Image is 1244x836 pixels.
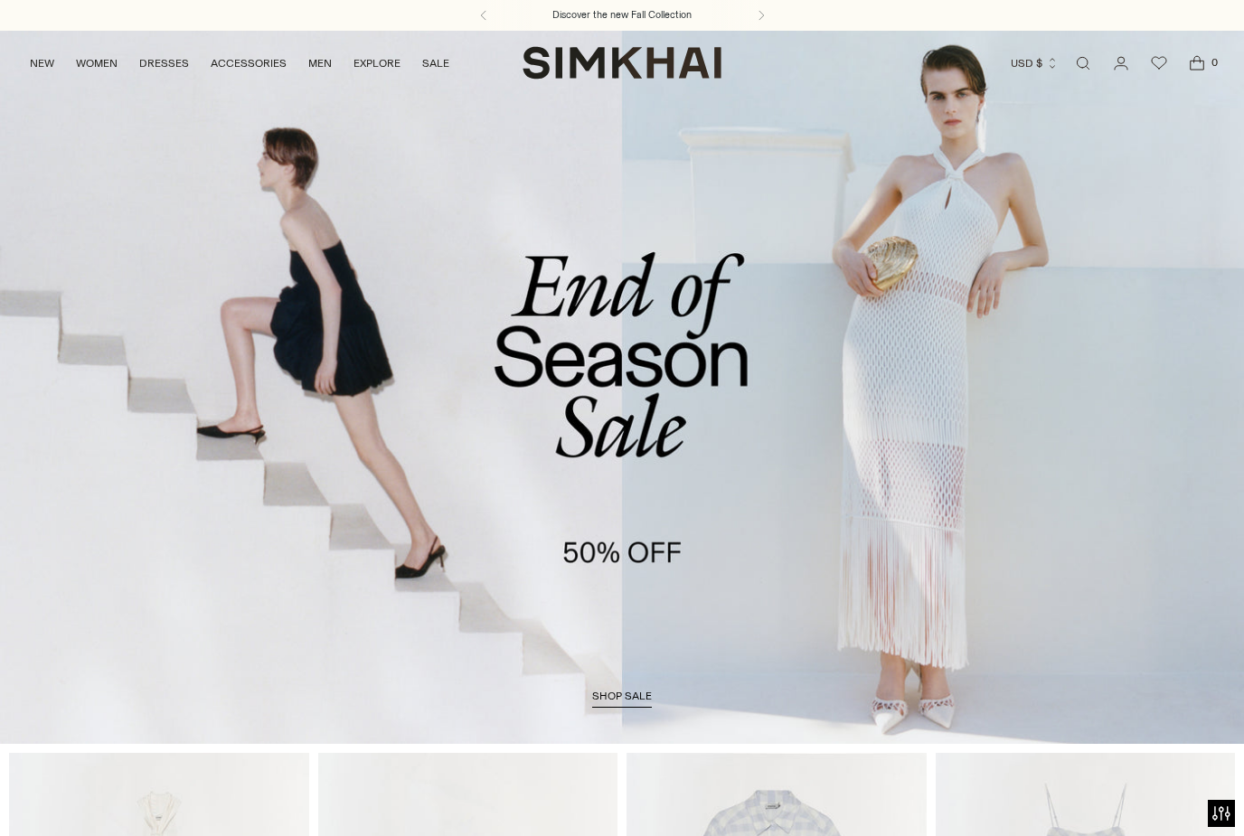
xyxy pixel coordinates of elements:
[139,43,189,83] a: DRESSES
[1103,45,1139,81] a: Go to the account page
[1065,45,1101,81] a: Open search modal
[308,43,332,83] a: MEN
[422,43,449,83] a: SALE
[1141,45,1177,81] a: Wishlist
[76,43,118,83] a: WOMEN
[592,690,652,702] span: shop sale
[1206,54,1222,70] span: 0
[353,43,401,83] a: EXPLORE
[211,43,287,83] a: ACCESSORIES
[1179,45,1215,81] a: Open cart modal
[592,690,652,708] a: shop sale
[30,43,54,83] a: NEW
[552,8,692,23] a: Discover the new Fall Collection
[1011,43,1059,83] button: USD $
[523,45,721,80] a: SIMKHAI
